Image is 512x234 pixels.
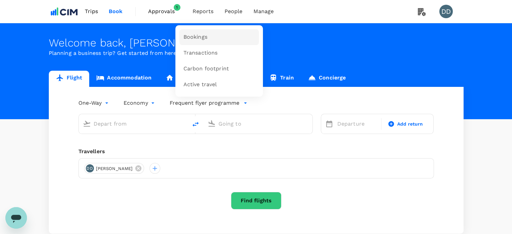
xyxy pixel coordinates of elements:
input: Going to [218,119,298,129]
span: Book [109,7,123,15]
span: Carbon footprint [183,65,229,73]
p: Planning a business trip? Get started from here. [49,49,464,57]
a: Long stay [159,71,210,87]
a: Concierge [301,71,353,87]
a: Active travel [179,77,259,93]
iframe: Button to launch messaging window [5,207,27,229]
div: One-Way [78,98,110,108]
button: delete [187,116,204,132]
div: DD [439,5,453,18]
span: Bookings [183,33,207,41]
input: Depart from [94,119,173,129]
span: [PERSON_NAME] [92,165,137,172]
a: Train [262,71,301,87]
p: Frequent flyer programme [170,99,239,107]
button: Open [308,123,309,124]
div: Economy [124,98,156,108]
span: Trips [85,7,98,15]
button: Find flights [231,192,281,209]
div: Welcome back , [PERSON_NAME] . [49,37,464,49]
span: People [225,7,243,15]
span: Approvals [148,7,182,15]
a: Carbon footprint [179,61,259,77]
a: Accommodation [89,71,159,87]
div: DD[PERSON_NAME] [84,163,144,174]
div: Travellers [78,147,434,156]
span: Active travel [183,81,217,89]
button: Frequent flyer programme [170,99,247,107]
div: DD [86,164,94,172]
span: Transactions [183,49,218,57]
img: CIM ENVIRONMENTAL PTY LTD [49,4,80,19]
span: Add return [397,121,423,128]
a: Transactions [179,45,259,61]
span: Manage [253,7,274,15]
span: Reports [193,7,214,15]
span: 1 [174,4,180,11]
a: Bookings [179,29,259,45]
p: Departure [337,120,377,128]
a: Flight [49,71,90,87]
button: Open [183,123,184,124]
